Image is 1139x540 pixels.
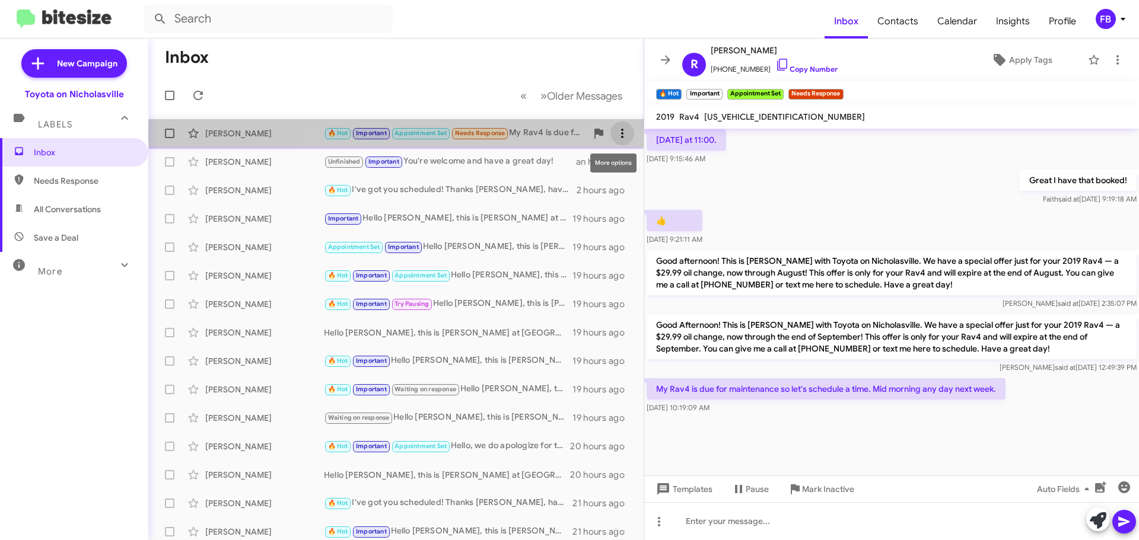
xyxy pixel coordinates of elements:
[1037,478,1094,500] span: Auto Fields
[577,184,634,196] div: 2 hours ago
[324,126,587,140] div: My Rav4 is due for maintenance so let's schedule a time. Mid morning any day next week.
[647,378,1006,400] p: My Rav4 is due for maintenance so let's schedule a time. Mid morning any day next week.
[328,158,361,165] span: Unfinished
[1043,194,1137,203] span: Faith [DATE] 9:19:18 AM
[34,232,78,244] span: Save a Deal
[1058,299,1078,308] span: said at
[711,57,838,75] span: [PHONE_NUMBER]
[533,84,629,108] button: Next
[572,298,634,310] div: 19 hours ago
[520,88,527,103] span: «
[788,89,843,100] small: Needs Response
[38,266,62,277] span: More
[656,111,675,122] span: 2019
[205,241,324,253] div: [PERSON_NAME]
[394,271,447,279] span: Appointment Set
[722,478,778,500] button: Pause
[324,496,572,510] div: I've got you scheduled! Thanks [PERSON_NAME], have a great day!
[205,440,324,452] div: [PERSON_NAME]
[324,469,570,481] div: Hello [PERSON_NAME], this is [PERSON_NAME] at [GEOGRAPHIC_DATA] on [GEOGRAPHIC_DATA]. It's been a...
[328,499,348,507] span: 🔥 Hot
[868,4,928,39] a: Contacts
[1055,363,1076,372] span: said at
[165,48,209,67] h1: Inbox
[388,243,419,251] span: Important
[394,442,447,450] span: Appointment Set
[205,497,324,509] div: [PERSON_NAME]
[328,385,348,393] span: 🔥 Hot
[328,215,359,222] span: Important
[205,355,324,367] div: [PERSON_NAME]
[928,4,987,39] span: Calendar
[38,119,72,130] span: Labels
[1039,4,1086,39] a: Profile
[328,243,380,251] span: Appointment Set
[324,297,572,311] div: Hello [PERSON_NAME], this is [PERSON_NAME] at [GEOGRAPHIC_DATA] on [GEOGRAPHIC_DATA]. It's been a...
[746,478,769,500] span: Pause
[1020,170,1137,191] p: Great I have that booked!
[356,385,387,393] span: Important
[205,327,324,338] div: [PERSON_NAME]
[324,525,572,538] div: Hello [PERSON_NAME], this is [PERSON_NAME] at [GEOGRAPHIC_DATA] on [GEOGRAPHIC_DATA]. It's been a...
[775,65,838,74] a: Copy Number
[34,146,135,158] span: Inbox
[572,327,634,338] div: 19 hours ago
[455,129,505,137] span: Needs Response
[328,271,348,279] span: 🔥 Hot
[205,156,324,168] div: [PERSON_NAME]
[686,89,722,100] small: Important
[572,384,634,395] div: 19 hours ago
[654,478,712,500] span: Templates
[328,414,390,421] span: Waiting on response
[572,355,634,367] div: 19 hours ago
[647,129,726,151] p: [DATE] at 11:00.
[513,84,534,108] button: Previous
[572,270,634,282] div: 19 hours ago
[324,439,570,453] div: Hello, we do apologize for the message. Thanks for letting us know, we will update our records! H...
[1003,299,1137,308] span: [PERSON_NAME] [DATE] 2:35:07 PM
[324,382,572,396] div: Hello [PERSON_NAME], this is [PERSON_NAME] at [GEOGRAPHIC_DATA] on [GEOGRAPHIC_DATA]. It's been a...
[802,478,854,500] span: Mark Inactive
[324,183,577,197] div: I've got you scheduled! Thanks [PERSON_NAME], have a great day!
[328,186,348,194] span: 🔥 Hot
[704,111,865,122] span: [US_VEHICLE_IDENTIFICATION_NUMBER]
[21,49,127,78] a: New Campaign
[570,440,634,452] div: 20 hours ago
[572,241,634,253] div: 19 hours ago
[656,89,682,100] small: 🔥 Hot
[356,357,387,365] span: Important
[324,155,576,168] div: You're welcome and have a great day!
[987,4,1039,39] a: Insights
[647,314,1137,359] p: Good Afternoon! This is [PERSON_NAME] with Toyota on Nicholasville. We have a special offer just ...
[825,4,868,39] a: Inbox
[356,442,387,450] span: Important
[572,526,634,538] div: 21 hours ago
[57,57,117,69] span: New Campaign
[205,298,324,310] div: [PERSON_NAME]
[691,55,698,74] span: R
[144,5,393,33] input: Search
[205,412,324,424] div: [PERSON_NAME]
[394,129,447,137] span: Appointment Set
[324,212,572,225] div: Hello [PERSON_NAME], this is [PERSON_NAME] at [GEOGRAPHIC_DATA] on [GEOGRAPHIC_DATA]. It's been a...
[34,175,135,187] span: Needs Response
[1009,49,1052,71] span: Apply Tags
[647,235,702,244] span: [DATE] 9:21:11 AM
[328,357,348,365] span: 🔥 Hot
[205,127,324,139] div: [PERSON_NAME]
[647,154,705,163] span: [DATE] 9:15:46 AM
[540,88,547,103] span: »
[328,300,348,308] span: 🔥 Hot
[644,478,722,500] button: Templates
[324,240,572,254] div: Hello [PERSON_NAME], this is [PERSON_NAME] at [GEOGRAPHIC_DATA] on [GEOGRAPHIC_DATA]. It's been a...
[205,213,324,225] div: [PERSON_NAME]
[778,478,864,500] button: Mark Inactive
[25,88,124,100] div: Toyota on Nicholasville
[647,210,702,231] p: 👍
[572,412,634,424] div: 19 hours ago
[205,526,324,538] div: [PERSON_NAME]
[34,203,101,215] span: All Conversations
